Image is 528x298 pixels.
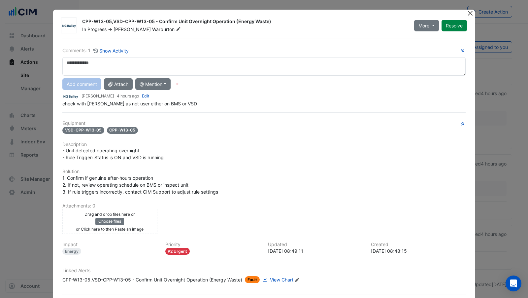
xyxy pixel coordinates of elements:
span: Warburton [152,26,182,33]
span: View Chart [270,277,293,282]
h6: Solution [62,169,466,174]
h6: Updated [268,242,363,247]
h6: Linked Alerts [62,268,466,274]
div: Comments: 1 [62,47,129,55]
small: [PERSON_NAME] - - [82,93,149,99]
div: Open Intercom Messenger [506,276,521,291]
span: In Progress [82,26,107,32]
span: VSD-CPP-W13-05 [62,127,104,134]
button: More [414,20,439,31]
h6: Attachments: 0 [62,203,466,209]
div: [DATE] 08:49:11 [268,247,363,254]
h6: Equipment [62,121,466,126]
div: [DATE] 08:48:15 [371,247,466,254]
div: CPP-W13-05,VSD-CPP-W13-05 - Confirm Unit Overnight Operation (Energy Waste) [62,276,242,283]
h6: Priority [165,242,260,247]
h6: Impact [62,242,157,247]
h6: Created [371,242,466,247]
span: 2025-10-02 08:49:11 [117,93,139,98]
span: check with [PERSON_NAME] as not user either on BMS or VSD [62,101,197,106]
button: Close [467,10,474,17]
button: Resolve [442,20,467,31]
span: More [418,22,429,29]
button: Choose files [95,218,124,225]
button: Show Activity [93,47,129,55]
h6: Description [62,142,466,147]
img: NG Bailey [61,22,77,29]
button: Attach [104,78,133,90]
span: CPP-W13-05 [107,127,138,134]
div: CPP-W13-05,VSD-CPP-W13-05 - Confirm Unit Overnight Operation (Energy Waste) [82,18,406,26]
fa-icon: Edit Linked Alerts [295,278,300,282]
a: Edit [142,93,149,98]
div: Tooltip anchor [174,81,180,87]
small: Drag and drop files here or [84,212,135,217]
div: Energy [62,248,81,255]
div: P2 Urgent [165,248,190,255]
small: or Click here to then Paste an image [76,227,144,232]
span: - Unit detected operating overnight - Rule Trigger: Status is ON and VSD is running [62,148,164,160]
a: View Chart [261,276,293,283]
button: @ Mention [135,78,171,90]
span: [PERSON_NAME] [114,26,151,32]
span: -> [108,26,112,32]
span: Fault [245,276,260,283]
span: 1. Confirm if genuine after-hours operation 2. If not, review operating schedule on BMS or inspec... [62,175,218,195]
img: NG Bailey [62,93,79,100]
